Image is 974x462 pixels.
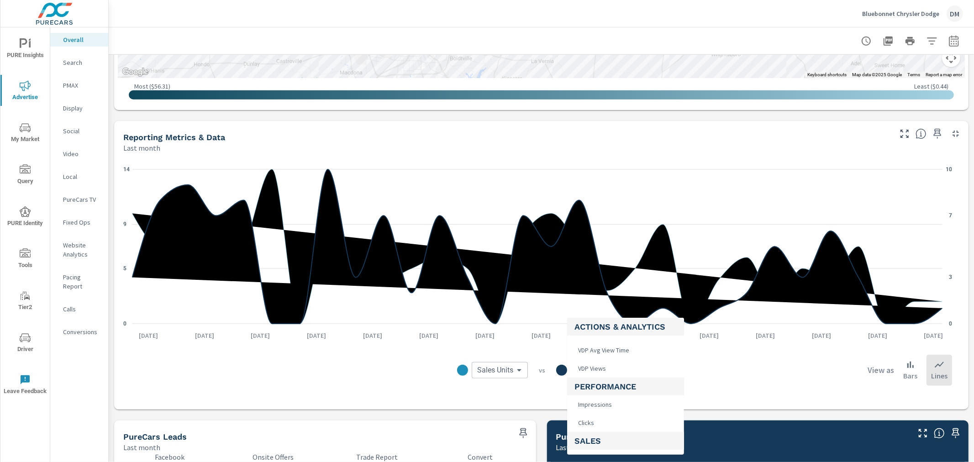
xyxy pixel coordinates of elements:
h5: Sales [574,432,677,450]
span: VDP Views [574,362,608,375]
span: VDP Avg View Time [574,344,631,357]
span: Impressions [574,398,614,411]
h5: Actions & Analytics [574,318,677,336]
h5: Performance [574,378,677,395]
span: Clicks [574,416,596,429]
